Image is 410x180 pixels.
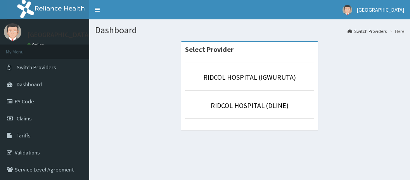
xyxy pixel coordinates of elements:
a: Online [27,42,46,48]
h1: Dashboard [95,25,404,35]
a: RIDCOL HOSPITAL (DLINE) [211,101,289,110]
span: Switch Providers [17,64,56,71]
img: User Image [343,5,352,15]
span: Dashboard [17,81,42,88]
img: User Image [4,23,21,41]
li: Here [388,28,404,34]
p: [GEOGRAPHIC_DATA] [27,31,91,38]
span: Tariffs [17,132,31,139]
a: Switch Providers [348,28,387,34]
span: Claims [17,115,32,122]
span: [GEOGRAPHIC_DATA] [357,6,404,13]
a: RIDCOL HOSPITAL (IGWURUTA) [203,73,296,82]
strong: Select Provider [185,45,234,54]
